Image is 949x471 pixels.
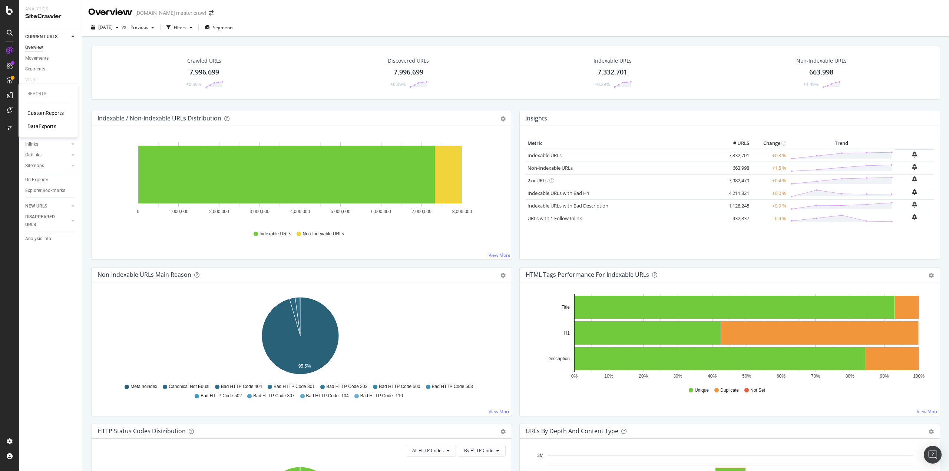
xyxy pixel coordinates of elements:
div: HTTP Status Codes Distribution [97,427,186,435]
span: 2025 Sep. 15th [98,24,113,30]
span: Not Set [750,387,765,394]
span: Meta noindex [130,384,157,390]
td: +0.4 % [751,174,788,187]
text: 40% [708,374,717,379]
span: Bad HTTP Code -104 [306,393,349,399]
text: Title [562,305,570,310]
a: Outlinks [25,151,69,159]
div: Filters [174,24,186,31]
h4: Insights [525,113,547,123]
span: vs [122,24,128,30]
a: Non-Indexable URLs [528,165,573,171]
td: 4,211,821 [721,187,751,199]
div: Visits [25,76,36,84]
text: 30% [673,374,682,379]
div: 7,332,701 [598,67,627,77]
a: 2xx URLs [528,177,548,184]
text: 60% [777,374,786,379]
span: Canonical Not Equal [169,384,209,390]
text: 7,000,000 [412,209,432,214]
th: Change [751,138,788,149]
span: Bad HTTP Code 503 [432,384,473,390]
a: DISAPPEARED URLS [25,213,69,229]
div: Inlinks [25,140,38,148]
div: Non-Indexable URLs [796,57,847,64]
div: Sitemaps [25,162,44,170]
span: By HTTP Code [464,447,493,454]
text: 80% [846,374,854,379]
div: DataExports [27,123,56,130]
span: Bad HTTP Code 307 [253,393,294,399]
button: Segments [202,21,237,33]
span: Bad HTTP Code -110 [360,393,403,399]
svg: A chart. [97,138,503,224]
text: 6,000,000 [371,209,391,214]
td: +0.9 % [751,199,788,212]
td: 663,998 [721,162,751,174]
td: 7,982,479 [721,174,751,187]
a: CURRENT URLS [25,33,69,41]
td: 1,128,245 [721,199,751,212]
a: Indexable URLs with Bad Description [528,202,608,209]
text: 50% [742,374,751,379]
a: CustomReports [27,109,64,117]
div: 7,996,699 [189,67,219,77]
div: bell-plus [912,152,917,157]
button: Previous [128,21,157,33]
div: +0.39% [390,81,406,87]
div: Movements [25,54,49,62]
span: Bad HTTP Code 301 [274,384,315,390]
div: Url Explorer [25,176,48,184]
text: 10% [604,374,613,379]
div: Explorer Bookmarks [25,187,65,195]
div: gear [929,429,934,434]
div: gear [500,273,506,278]
text: 2,000,000 [209,209,229,214]
a: View More [917,408,939,415]
a: Overview [25,44,77,52]
a: URLs with 1 Follow Inlink [528,215,582,222]
text: 0% [571,374,578,379]
span: Unique [695,387,709,394]
div: CURRENT URLS [25,33,57,41]
td: -0.4 % [751,212,788,225]
th: Trend [788,138,895,149]
span: Segments [213,24,234,31]
a: Segments [25,65,77,73]
div: +1.49% [803,81,819,87]
div: [DOMAIN_NAME] master crawl [135,9,206,17]
span: Indexable URLs [259,231,291,237]
div: Reports [27,91,69,97]
th: # URLS [721,138,751,149]
text: 3M [537,453,543,458]
div: Indexable URLs [593,57,632,64]
text: 70% [811,374,820,379]
svg: A chart. [526,294,931,380]
button: [DATE] [88,21,122,33]
text: Description [548,356,570,361]
div: bell-plus [912,189,917,195]
td: 7,332,701 [721,149,751,162]
text: 0 [137,209,139,214]
a: Inlinks [25,140,69,148]
div: Open Intercom Messenger [924,446,942,464]
div: Segments [25,65,45,73]
div: gear [500,429,506,434]
td: +0.3 % [751,149,788,162]
text: 8,000,000 [452,209,472,214]
span: Bad HTTP Code 502 [201,393,242,399]
svg: A chart. [97,294,503,380]
div: bell-plus [912,202,917,208]
div: Analytics [25,6,76,12]
a: View More [489,408,510,415]
div: 663,998 [809,67,833,77]
text: 90% [880,374,889,379]
div: URLs by Depth and Content Type [526,427,618,435]
div: bell-plus [912,164,917,170]
a: Movements [25,54,77,62]
a: Explorer Bookmarks [25,187,77,195]
a: Indexable URLs [528,152,562,159]
a: NEW URLS [25,202,69,210]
